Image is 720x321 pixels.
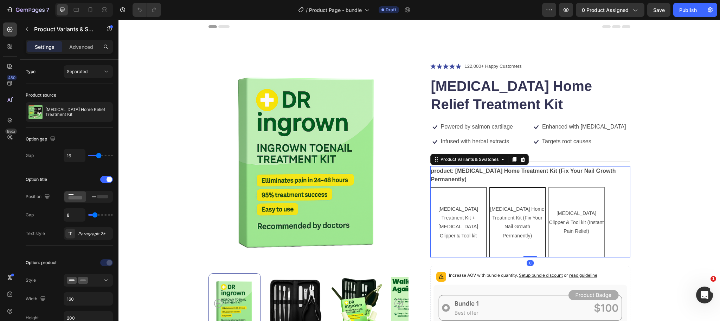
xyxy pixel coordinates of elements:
[444,253,479,258] span: or
[582,6,629,14] span: 0 product assigned
[7,75,17,80] div: 450
[26,92,56,98] div: Product source
[312,57,512,94] h1: [MEDICAL_DATA] Home Relief Treatment Kit
[276,280,284,288] button: Carousel Next Arrow
[647,3,670,17] button: Save
[118,20,720,321] iframe: Design area
[67,69,88,74] span: Separated
[330,252,479,259] p: Increase AOV with bundle quantity.
[26,68,36,75] div: Type
[679,6,697,14] div: Publish
[26,230,45,237] div: Text style
[309,6,362,14] span: Product Page - bundle
[3,3,52,17] button: 7
[26,260,57,266] div: Option: product
[34,25,94,33] p: Product Variants & Swatches
[26,294,47,304] div: Width
[673,3,703,17] button: Publish
[653,7,665,13] span: Save
[431,191,485,214] span: [MEDICAL_DATA] Clipper & Tool kit (Instant Pain Relief)
[386,7,396,13] span: Draft
[26,212,34,218] div: Gap
[45,107,110,117] p: [MEDICAL_DATA] Home Relief Treatment Kit
[26,192,51,202] div: Position
[26,135,57,144] div: Option gap
[320,186,360,219] span: [MEDICAL_DATA] Treatment Kit + [MEDICAL_DATA] Clipper & Tool kit
[400,253,444,258] span: Setup bundle discount
[408,241,415,246] div: 0
[321,137,381,143] div: Product Variants & Swatches
[28,105,43,119] img: product feature img
[451,253,479,258] span: read guideline
[576,3,644,17] button: 0 product assigned
[64,65,113,78] button: Separated
[69,43,93,51] p: Advanced
[696,287,713,303] iframe: Intercom live chat
[346,43,403,50] p: 122,000+ Happy Customers
[306,6,308,14] span: /
[322,104,394,111] p: Powered by salmon cartilage
[26,152,34,159] div: Gap
[322,118,391,126] p: Infused with herbal extracts
[372,186,426,219] span: [MEDICAL_DATA] Home Treatment Kit (Fix Your Nail Growth Permanently)
[424,104,508,111] p: Enhanced with [MEDICAL_DATA]
[64,149,85,162] input: Auto
[26,277,36,283] div: Style
[312,146,512,165] legend: product: [MEDICAL_DATA] Home Treatment Kit (Fix Your Nail Growth Permanently)
[711,276,716,282] span: 1
[26,176,47,183] div: Option title
[64,293,112,305] input: Auto
[26,315,39,321] div: Height
[64,209,85,221] input: Auto
[424,118,473,126] p: Targets root causes
[35,43,54,51] p: Settings
[46,6,49,14] p: 7
[133,3,161,17] div: Undo/Redo
[78,231,111,237] div: Paragraph 2*
[5,129,17,134] div: Beta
